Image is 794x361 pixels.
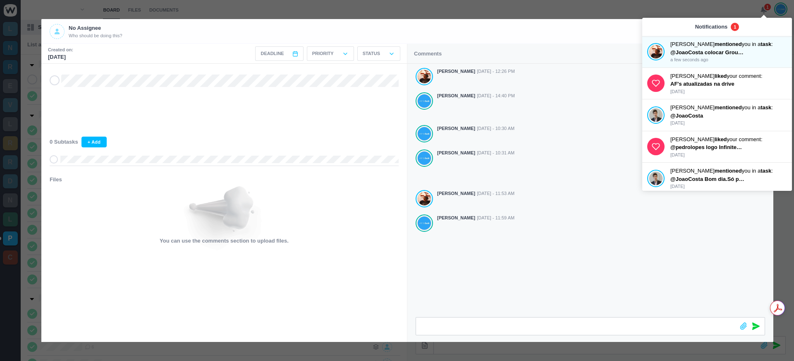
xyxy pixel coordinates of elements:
p: Notifications [695,23,728,31]
p: Status [363,50,380,57]
a: [PERSON_NAME]likedyour comment: @pedrolopes logo Infinitebook + pequenoatualizado na drive [DATE] [647,135,787,159]
p: [DATE] [670,88,787,95]
span: 1 [731,23,739,31]
a: Antonio Lopes [PERSON_NAME]mentionedyou in atask: @JoaoCosta colocar Group P&C... e separar um bo... [647,40,787,63]
p: Priority [312,50,334,57]
a: Pedro Lopes [PERSON_NAME]mentionedyou in atask: @JoaoCosta [DATE] [647,103,787,127]
img: Pedro Lopes [649,171,662,185]
span: Deadline [261,50,284,57]
p: [DATE] [670,152,787,159]
strong: mentioned [715,168,742,174]
p: [PERSON_NAME] you in a : [670,103,787,112]
p: Comments [414,50,442,58]
p: [PERSON_NAME] you in a : [670,40,787,48]
span: AF's atualizadas na drive [670,81,734,87]
a: [PERSON_NAME]likedyour comment: AF's atualizadas na drive [DATE] [647,72,787,95]
strong: task [761,104,771,111]
strong: mentioned [715,41,742,47]
p: [PERSON_NAME] you in a : [670,167,787,175]
span: Who should be doing this? [69,32,122,39]
span: [PERSON_NAME] your comment: [670,73,763,79]
span: @JoaoCosta [670,113,703,119]
strong: liked [715,136,727,142]
strong: task [761,168,771,174]
p: No Assignee [69,24,122,32]
small: Created on: [48,46,73,53]
img: Antonio Lopes [649,45,662,59]
p: a few seconds ago [670,56,787,63]
p: [DATE] [670,120,787,127]
strong: mentioned [715,104,742,111]
img: Pedro Lopes [649,108,662,122]
p: [DATE] [670,183,787,190]
span: [PERSON_NAME] your comment: [670,136,763,142]
p: [DATE] [48,53,73,61]
strong: liked [715,73,727,79]
strong: task [761,41,771,47]
a: Pedro Lopes [PERSON_NAME]mentionedyou in atask: @JoaoCosta Bom dia.Só por uma questão de harmoniz... [647,167,787,190]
